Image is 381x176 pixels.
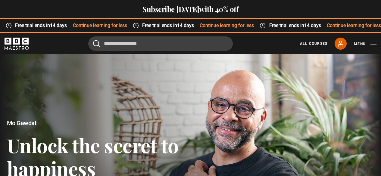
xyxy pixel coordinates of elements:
[254,22,381,29] div: Continue learning for less
[5,38,29,50] svg: BBC Maestro
[88,36,233,51] input: Search
[142,4,199,14] a: Subscribe [DATE]
[127,22,254,29] div: Continue learning for less
[300,41,327,46] a: All Courses
[266,22,326,29] span: Free trial ends in
[93,40,100,47] button: Submit the search query
[139,22,199,29] span: Free trial ends in
[50,23,67,28] time: 14 days
[12,22,73,29] span: Free trial ends in
[304,23,321,28] time: 14 days
[7,120,191,127] h2: Mo Gawdat
[354,41,376,47] button: Toggle navigation
[177,23,194,28] time: 14 days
